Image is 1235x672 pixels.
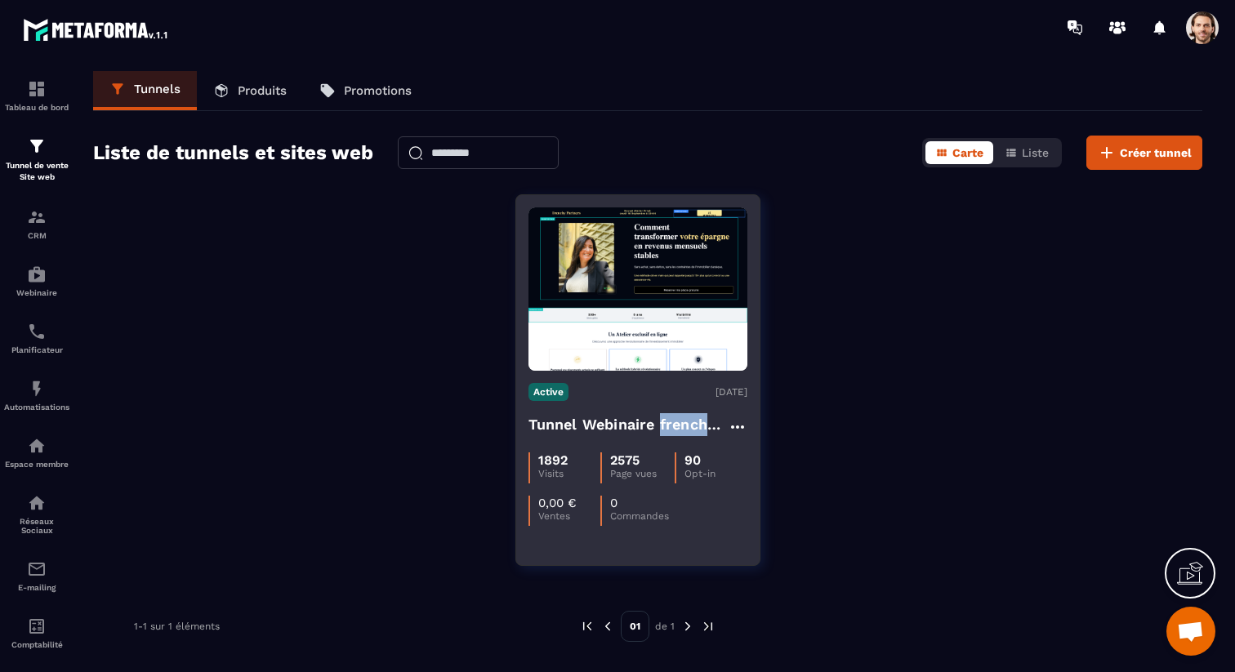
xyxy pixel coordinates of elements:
img: automations [27,436,47,456]
button: Liste [995,141,1059,164]
img: next [701,619,716,634]
p: Tunnel de vente Site web [4,160,69,183]
img: accountant [27,616,47,636]
h2: Liste de tunnels et sites web [93,136,373,169]
img: email [27,559,47,579]
img: prev [580,619,595,634]
img: logo [23,15,170,44]
a: accountantaccountantComptabilité [4,604,69,661]
a: Tunnels [93,71,197,110]
p: Tableau de bord [4,103,69,112]
span: Liste [1022,146,1049,159]
p: Automatisations [4,403,69,412]
img: prev [600,619,615,634]
p: 90 [684,452,701,468]
img: automations [27,265,47,284]
p: 0 [610,496,617,510]
p: Webinaire [4,288,69,297]
img: image [528,207,747,371]
p: Planificateur [4,345,69,354]
a: automationsautomationsAutomatisations [4,367,69,424]
p: 2575 [610,452,640,468]
a: automationsautomationsWebinaire [4,252,69,309]
p: 01 [621,611,649,642]
img: scheduler [27,322,47,341]
p: Opt-in [684,468,747,479]
p: Espace membre [4,460,69,469]
img: social-network [27,493,47,513]
p: Comptabilité [4,640,69,649]
img: next [680,619,695,634]
a: formationformationTableau de bord [4,67,69,124]
p: E-mailing [4,583,69,592]
a: social-networksocial-networkRéseaux Sociaux [4,481,69,547]
span: Carte [952,146,983,159]
p: Réseaux Sociaux [4,517,69,535]
p: 1-1 sur 1 éléments [134,621,220,632]
a: automationsautomationsEspace membre [4,424,69,481]
span: Créer tunnel [1120,145,1192,161]
p: Commandes [610,510,672,522]
p: Tunnels [134,82,181,96]
a: formationformationTunnel de vente Site web [4,124,69,195]
img: formation [27,207,47,227]
p: Produits [238,83,287,98]
p: CRM [4,231,69,240]
a: schedulerschedulerPlanificateur [4,309,69,367]
p: de 1 [655,620,675,633]
p: Active [528,383,568,401]
p: 1892 [538,452,568,468]
a: emailemailE-mailing [4,547,69,604]
a: Produits [197,71,303,110]
a: Promotions [303,71,428,110]
h4: Tunnel Webinaire frenchy partners [528,413,728,436]
p: Promotions [344,83,412,98]
div: Ouvrir le chat [1166,607,1215,656]
button: Carte [925,141,993,164]
p: Ventes [538,510,600,522]
p: 0,00 € [538,496,577,510]
p: [DATE] [716,386,747,398]
a: formationformationCRM [4,195,69,252]
img: formation [27,136,47,156]
button: Créer tunnel [1086,136,1202,170]
p: Visits [538,468,600,479]
p: Page vues [610,468,675,479]
img: automations [27,379,47,398]
img: formation [27,79,47,99]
